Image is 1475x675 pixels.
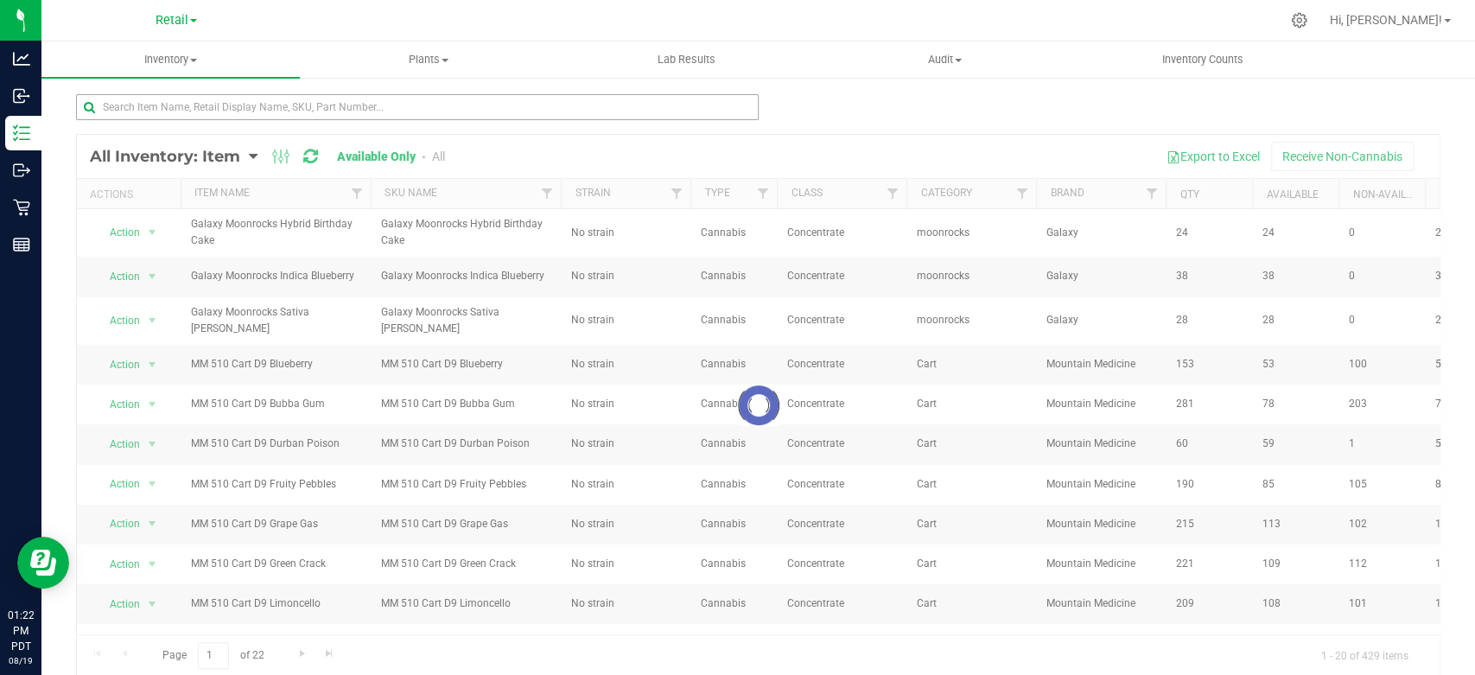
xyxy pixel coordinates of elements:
[1330,13,1442,27] span: Hi, [PERSON_NAME]!
[13,236,30,253] inline-svg: Reports
[301,52,557,67] span: Plants
[41,41,300,78] a: Inventory
[1288,12,1310,29] div: Manage settings
[13,162,30,179] inline-svg: Outbound
[816,41,1074,78] a: Audit
[8,654,34,667] p: 08/19
[557,41,816,78] a: Lab Results
[41,52,300,67] span: Inventory
[634,52,739,67] span: Lab Results
[1139,52,1267,67] span: Inventory Counts
[817,52,1073,67] span: Audit
[1073,41,1332,78] a: Inventory Counts
[156,13,188,28] span: Retail
[300,41,558,78] a: Plants
[13,199,30,216] inline-svg: Retail
[13,124,30,142] inline-svg: Inventory
[13,87,30,105] inline-svg: Inbound
[17,537,69,589] iframe: Resource center
[13,50,30,67] inline-svg: Analytics
[8,608,34,654] p: 01:22 PM PDT
[76,94,759,120] input: Search Item Name, Retail Display Name, SKU, Part Number...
